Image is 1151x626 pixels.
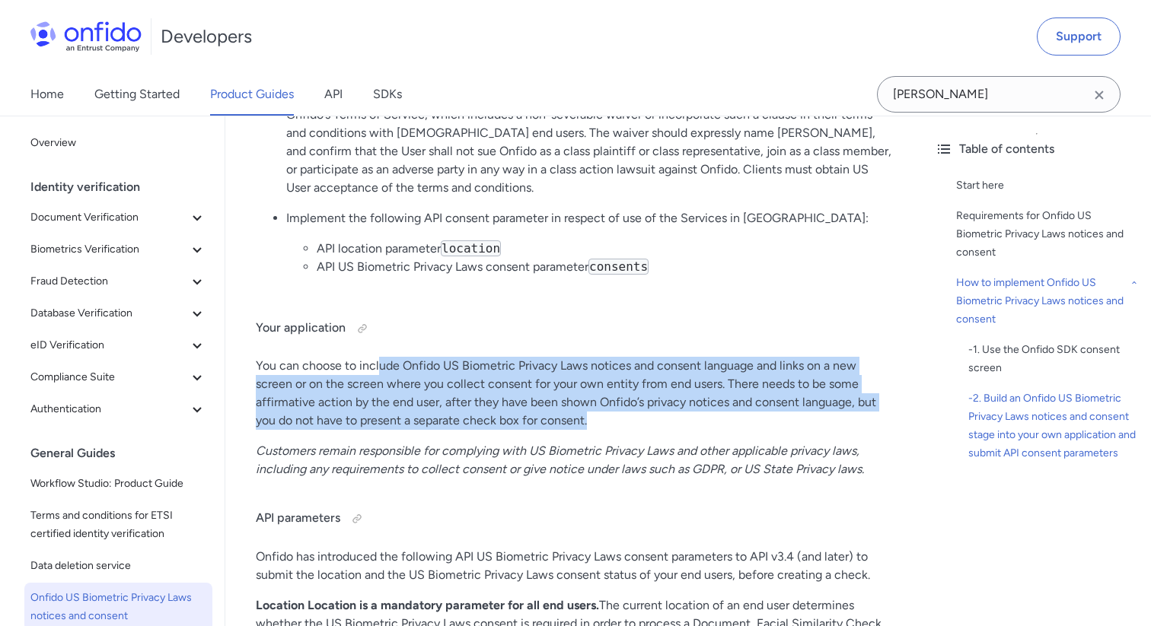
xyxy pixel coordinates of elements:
li: API US Biometric Privacy Laws consent parameter [317,258,892,276]
button: Database Verification [24,298,212,329]
span: Terms and conditions for ETSI certified identity verification [30,507,206,543]
div: - 2. Build an Onfido US Biometric Privacy Laws notices and consent stage into your own applicatio... [968,389,1139,462]
img: Onfido Logo [30,21,142,52]
h4: Your application [256,316,892,341]
strong: Location is a mandatory parameter for all end users. [308,598,599,612]
a: Getting Started [94,73,180,116]
a: -2. Build an Onfido US Biometric Privacy Laws notices and consent stage into your own application... [968,389,1139,462]
button: Biometrics Verification [24,234,212,265]
p: You can choose to include Onfido US Biometric Privacy Laws notices and consent language and links... [256,357,892,430]
a: Terms and conditions for ETSI certified identity verification [24,500,212,549]
div: Table of contents [935,140,1139,158]
span: Workflow Studio: Product Guide [30,475,206,493]
strong: Location [256,598,304,612]
em: Customers remain responsible for complying with US Biometric Privacy Laws and other applicable pr... [256,443,864,476]
button: Compliance Suite [24,362,212,392]
a: Home [30,73,64,116]
input: Onfido search input field [877,76,1121,113]
a: -1. Use the Onfido SDK consent screen [968,341,1139,377]
p: Onfido has introduced the following API US Biometric Privacy Laws consent parameters to API v3.4 ... [256,548,892,584]
div: General Guides [30,438,218,469]
button: Authentication [24,394,212,424]
a: SDKs [373,73,402,116]
span: Onfido US Biometric Privacy Laws notices and consent [30,589,206,625]
p: Implement the following API consent parameter in respect of use of the Services in [GEOGRAPHIC_DA... [286,209,892,227]
span: Document Verification [30,208,188,227]
div: Identity verification [30,172,218,202]
a: API [324,73,343,116]
span: Fraud Detection [30,272,188,291]
span: Data deletion service [30,557,206,575]
h4: API parameters [256,507,892,531]
a: Overview [24,128,212,158]
code: location [441,240,501,256]
span: Biometrics Verification [30,240,188,259]
a: Product Guides [210,73,294,116]
svg: Clear search field button [1090,86,1108,104]
li: API location parameter [317,240,892,258]
span: Authentication [30,400,188,418]
code: consents [588,259,649,275]
button: Fraud Detection [24,266,212,297]
a: Start here [956,176,1139,195]
a: Support [1037,17,1121,56]
a: Workflow Studio: Product Guide [24,469,212,499]
button: eID Verification [24,330,212,361]
span: eID Verification [30,336,188,354]
a: Requirements for Onfido US Biometric Privacy Laws notices and consent [956,207,1139,262]
a: How to implement Onfido US Biometric Privacy Laws notices and consent [956,274,1139,329]
p: Ensure that all disputes with [DEMOGRAPHIC_DATA] end users regarding the provision of the service... [286,69,892,197]
span: Overview [30,134,206,152]
span: Compliance Suite [30,368,188,386]
h1: Developers [161,24,252,49]
div: - 1. Use the Onfido SDK consent screen [968,341,1139,377]
a: Data deletion service [24,551,212,581]
button: Document Verification [24,202,212,233]
span: Database Verification [30,304,188,323]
